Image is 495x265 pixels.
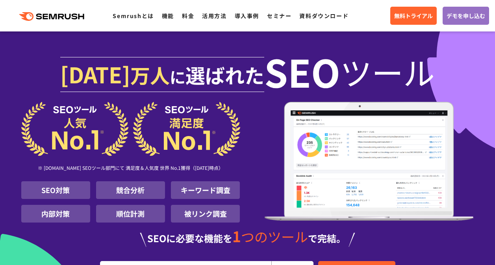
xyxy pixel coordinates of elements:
[390,7,437,25] a: 無料トライアル
[96,205,165,223] li: 順位計測
[21,156,240,181] div: ※ [DOMAIN_NAME] SEOツール部門にて 満足度＆人気度 世界 No.1獲得（[DATE]時点）
[21,229,474,247] div: SEOに必要な機能を
[185,61,264,89] span: 選ばれた
[267,12,291,20] a: セミナー
[130,61,170,89] span: 万人
[171,205,240,223] li: 被リンク調査
[96,181,165,199] li: 競合分析
[113,12,154,20] a: Semrushとは
[340,56,435,87] span: ツール
[21,205,90,223] li: 内部対策
[170,65,185,88] span: に
[394,11,433,20] span: 無料トライアル
[264,56,340,87] span: SEO
[162,12,174,20] a: 機能
[299,12,349,20] a: 資料ダウンロード
[235,12,259,20] a: 導入事例
[443,7,489,25] a: デモを申し込む
[308,231,346,245] span: で完結。
[182,12,194,20] a: 料金
[241,227,308,246] span: つのツール
[202,12,226,20] a: 活用方法
[21,181,90,199] li: SEO対策
[447,11,485,20] span: デモを申し込む
[232,225,241,247] span: 1
[60,58,130,90] span: [DATE]
[171,181,240,199] li: キーワード調査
